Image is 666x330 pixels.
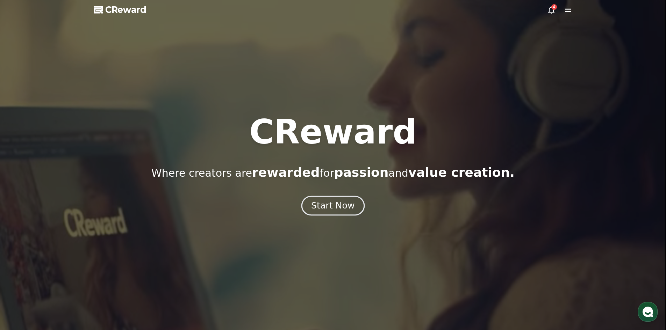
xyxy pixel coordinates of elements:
a: CReward [94,4,146,15]
span: value creation. [408,165,515,179]
span: rewarded [252,165,320,179]
span: Messages [58,232,79,238]
span: CReward [105,4,146,15]
a: Settings [90,221,134,239]
span: passion [334,165,389,179]
span: Settings [103,232,121,237]
span: Home [18,232,30,237]
a: Messages [46,221,90,239]
p: Where creators are for and [151,166,515,179]
button: Start Now [301,196,365,215]
a: 4 [547,6,556,14]
div: Start Now [311,200,355,212]
h1: CReward [249,115,417,149]
div: 4 [551,4,557,10]
a: Home [2,221,46,239]
a: Start Now [303,203,363,210]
